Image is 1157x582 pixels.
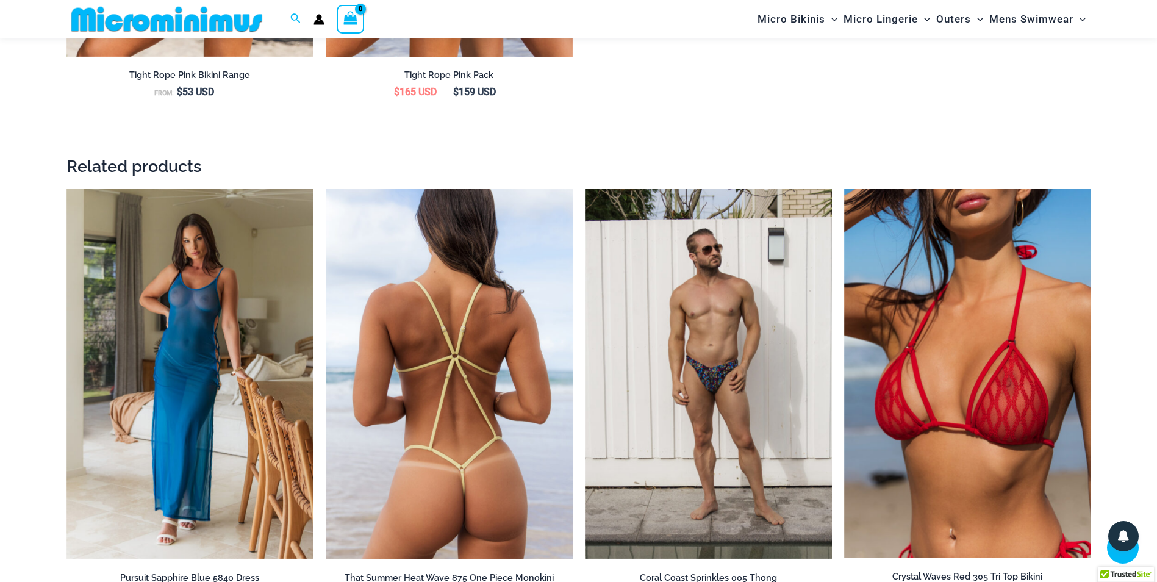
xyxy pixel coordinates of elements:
a: That Summer Heat Wave 875 One Piece Monokini 10That Summer Heat Wave 875 One Piece Monokini 12Tha... [326,189,573,559]
img: Pursuit Sapphire Blue 5840 Dress 02 [66,189,313,559]
bdi: 159 USD [453,86,496,98]
a: Account icon link [313,14,324,25]
img: Coral Coast Sprinkles 005 Thong 06 [585,189,832,559]
span: Outers [936,4,971,35]
a: Mens SwimwearMenu ToggleMenu Toggle [986,4,1089,35]
a: Pursuit Sapphire Blue 5840 Dress 02Pursuit Sapphire Blue 5840 Dress 04Pursuit Sapphire Blue 5840 ... [66,189,313,559]
a: Micro LingerieMenu ToggleMenu Toggle [840,4,933,35]
h2: Related products [66,156,1091,177]
span: From: [154,89,174,97]
a: Tight Rope Pink Bikini Range [66,70,313,85]
span: Mens Swimwear [989,4,1073,35]
span: $ [453,86,459,98]
span: Micro Lingerie [844,4,918,35]
span: Menu Toggle [918,4,930,35]
span: $ [394,86,399,98]
a: Tight Rope Pink Pack [326,70,573,85]
h2: Tight Rope Pink Bikini Range [66,70,313,81]
a: Micro BikinisMenu ToggleMenu Toggle [754,4,840,35]
a: View Shopping Cart, empty [337,5,365,33]
a: Search icon link [290,12,301,27]
span: $ [177,86,182,98]
img: MM SHOP LOGO FLAT [66,5,267,33]
a: Coral Coast Sprinkles 005 Thong 06Coral Coast Sprinkles 005 Thong 08Coral Coast Sprinkles 005 Tho... [585,189,832,559]
span: Micro Bikinis [758,4,825,35]
img: Crystal Waves 305 Tri Top 01 [844,189,1091,558]
span: Menu Toggle [971,4,983,35]
img: That Summer Heat Wave 875 One Piece Monokini 12 [326,189,573,559]
nav: Site Navigation [753,2,1091,37]
span: Menu Toggle [1073,4,1086,35]
a: Crystal Waves 305 Tri Top 01Crystal Waves 305 Tri Top 4149 Thong 04Crystal Waves 305 Tri Top 4149... [844,189,1091,558]
h2: Tight Rope Pink Pack [326,70,573,81]
bdi: 165 USD [394,86,437,98]
bdi: 53 USD [177,86,214,98]
a: OutersMenu ToggleMenu Toggle [933,4,986,35]
span: Menu Toggle [825,4,837,35]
